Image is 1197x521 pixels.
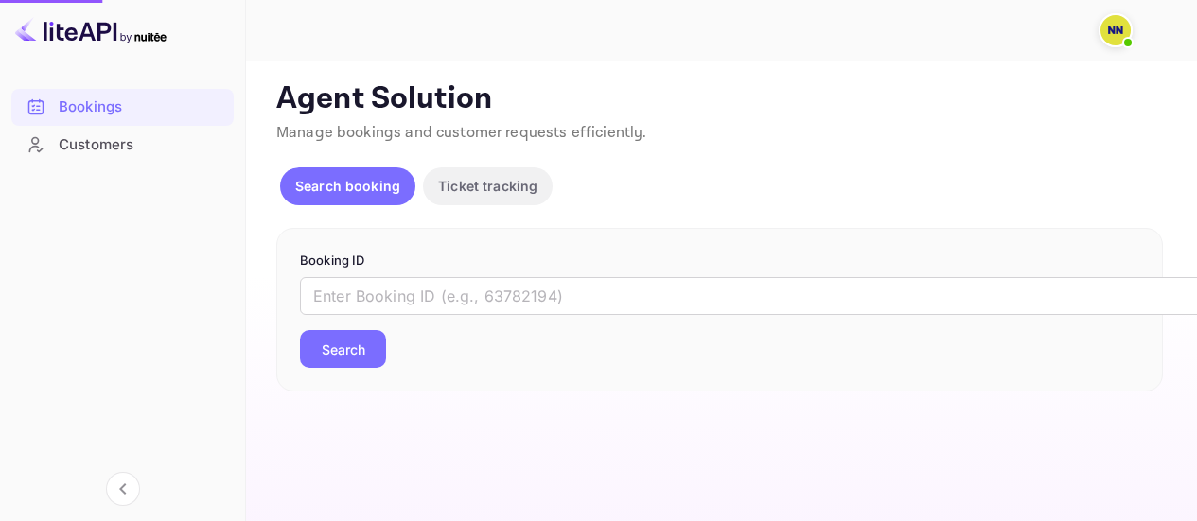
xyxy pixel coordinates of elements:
[59,134,224,156] div: Customers
[300,330,386,368] button: Search
[11,89,234,126] div: Bookings
[11,89,234,124] a: Bookings
[11,127,234,164] div: Customers
[15,15,167,45] img: LiteAPI logo
[295,176,400,196] p: Search booking
[276,123,647,143] span: Manage bookings and customer requests efficiently.
[300,252,1139,270] p: Booking ID
[438,176,537,196] p: Ticket tracking
[11,127,234,162] a: Customers
[59,96,224,118] div: Bookings
[276,80,1163,118] p: Agent Solution
[1100,15,1131,45] img: N/A N/A
[106,472,140,506] button: Collapse navigation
